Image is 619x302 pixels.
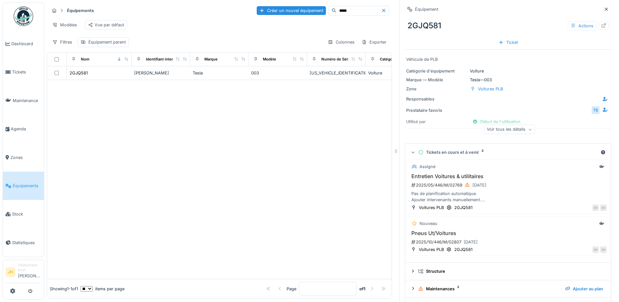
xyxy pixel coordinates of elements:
div: Filtres [49,37,75,47]
div: Gestionnaire local [18,263,41,273]
a: Statistiques [3,229,44,257]
div: Voitures PLB [419,246,444,253]
div: Exporter [359,37,389,47]
div: Véhicule de PLB [406,56,610,62]
summary: Structure [408,265,608,277]
summary: Tickets en cours et à venir2 [408,146,608,158]
span: Zones [10,154,41,161]
li: JH [6,267,15,277]
div: Responsables [406,96,455,102]
div: Vue par défaut [88,22,124,28]
a: Maintenance [3,86,44,115]
div: Numéro de Série [321,57,351,62]
strong: of 1 [359,286,366,292]
span: Agenda [11,126,41,132]
a: Stock [3,200,44,228]
div: Début de l'utilisation [470,117,523,126]
div: Voitures PLB [419,204,444,211]
div: Équipement parent [88,39,126,45]
div: Voiture [368,70,421,76]
a: Dashboard [3,30,44,58]
div: ED [600,204,607,211]
div: Utilisé par [406,119,467,125]
div: Voir tous les détails [484,125,535,134]
div: 2GJQ581 [454,204,472,211]
div: Actions [568,21,596,31]
img: Badge_color-CXgf-gQk.svg [14,7,33,26]
div: Nom [81,57,89,62]
div: Créer un nouvel équipement [257,6,326,15]
div: items per page [81,286,124,292]
div: Prestataire favoris [406,107,455,113]
h3: Entretien Voitures & utilitaires [409,173,607,179]
div: Catégories d'équipement [380,57,425,62]
div: Maintenances [418,286,560,292]
div: Structure [418,268,603,274]
div: Équipement [415,6,438,12]
div: Assigné [419,164,435,170]
div: 2025/05/446/M/02769 [411,181,607,189]
div: 2GJQ581 [454,246,472,253]
div: 2GJQ581 [70,70,88,76]
div: [DATE] [472,182,486,188]
span: Stock [12,211,41,217]
span: Maintenance [13,98,41,104]
div: 2GJQ581 [405,17,611,34]
div: TB [591,106,600,115]
li: [PERSON_NAME] [18,263,41,282]
div: Zone [406,86,467,92]
summary: Maintenances2Ajouter au plan [408,283,608,295]
span: Statistiques [12,240,41,246]
div: ED [592,204,599,211]
div: Ticket [496,38,521,47]
div: [US_VEHICLE_IDENTIFICATION_NUMBER] [310,70,363,76]
div: Nouveau [419,220,437,227]
div: Voiture [406,68,610,74]
span: Dashboard [11,41,41,47]
span: Équipements [13,183,41,189]
a: Zones [3,143,44,172]
strong: Équipements [64,7,97,14]
div: 2025/10/446/M/02807 [411,238,607,246]
div: [PERSON_NAME] [134,70,187,76]
div: Pas de planification automatique. Ajouter intervenants manuellement. Période d'un an à titre de r... [409,190,607,203]
div: Voitures PLB [478,86,503,92]
div: ED [592,246,599,253]
a: Agenda [3,115,44,143]
div: Modèle [263,57,276,62]
div: Tesla [193,70,246,76]
div: Marque [204,57,218,62]
div: Ajouter au plan [562,284,606,293]
div: Tickets en cours et à venir [418,149,598,155]
div: Showing 1 - 1 of 1 [50,286,78,292]
div: Page [287,286,296,292]
div: Marque — Modèle [406,77,467,83]
span: Tickets [12,69,41,75]
a: Équipements [3,172,44,200]
div: Identifiant interne [146,57,177,62]
a: Tickets [3,58,44,86]
div: Tesla — 003 [406,77,610,83]
a: JH Gestionnaire local[PERSON_NAME] [6,263,41,283]
div: [DATE] [464,239,478,245]
div: 003 [251,70,304,76]
div: Catégorie d'équipement [406,68,467,74]
div: Modèles [49,20,80,30]
div: ED [600,246,607,253]
div: Colonnes [325,37,357,47]
h3: Pneus Ut/Voitures [409,230,607,236]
